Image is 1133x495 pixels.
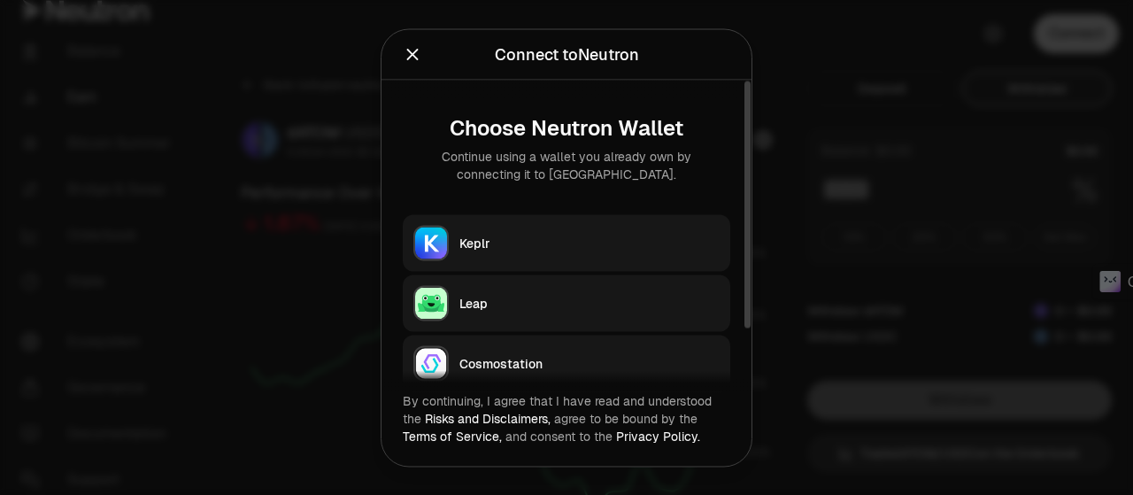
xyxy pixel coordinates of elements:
div: Cosmostation [459,354,720,372]
img: Cosmostation [415,347,447,379]
div: Leap [459,294,720,312]
div: Choose Neutron Wallet [417,115,716,140]
div: Continue using a wallet you already own by connecting it to [GEOGRAPHIC_DATA]. [417,147,716,182]
div: Keplr [459,234,720,251]
a: Risks and Disclaimers, [425,410,551,426]
div: Connect to Neutron [495,42,639,66]
button: CosmostationCosmostation [403,335,730,391]
a: Terms of Service, [403,428,502,444]
div: By continuing, I agree that I have read and understood the agree to be bound by the and consent t... [403,391,730,445]
button: LeapLeap [403,275,730,331]
button: Close [403,42,422,66]
img: Leap [415,287,447,319]
img: Keplr [415,227,447,259]
button: KeplrKeplr [403,214,730,271]
a: Privacy Policy. [616,428,700,444]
